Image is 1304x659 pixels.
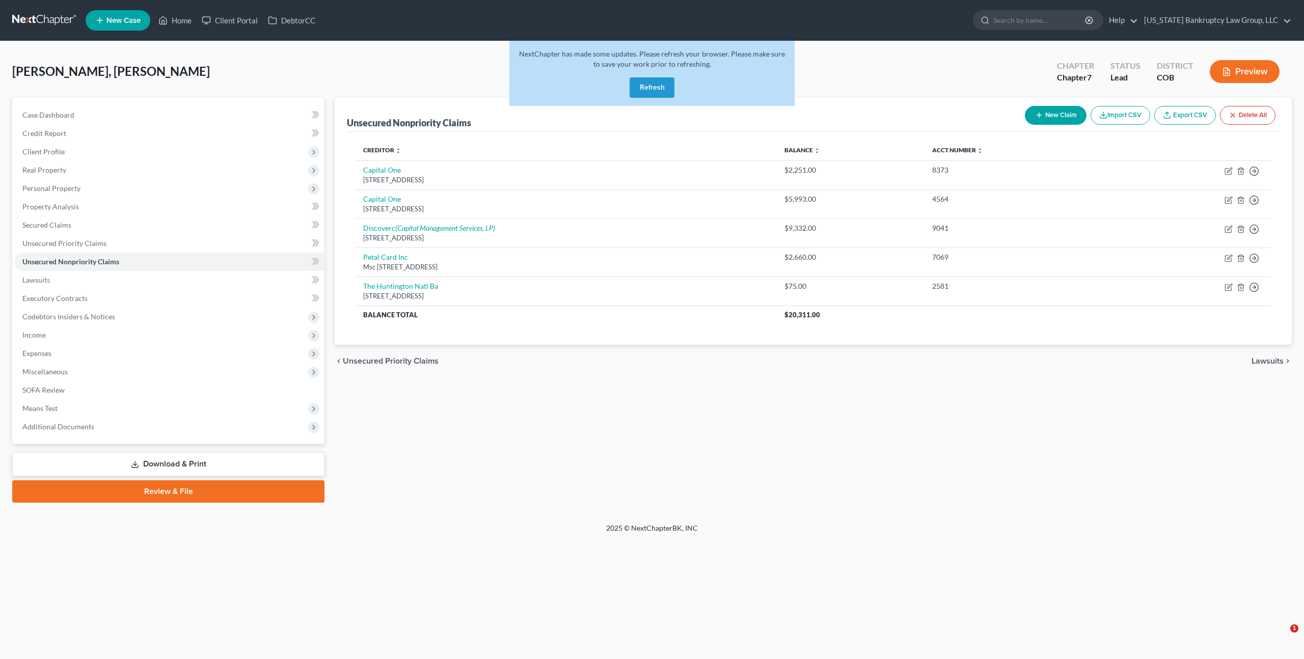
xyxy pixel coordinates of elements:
[1269,624,1294,649] iframe: Intercom live chat
[22,111,74,119] span: Case Dashboard
[784,252,916,262] div: $2,660.00
[993,11,1086,30] input: Search by name...
[22,184,80,193] span: Personal Property
[1110,72,1140,84] div: Lead
[363,282,438,290] a: The Huntington Natl Ba
[22,202,79,211] span: Property Analysis
[22,386,65,394] span: SOFA Review
[22,221,71,229] span: Secured Claims
[22,239,106,248] span: Unsecured Priority Claims
[1252,357,1284,365] span: Lawsuits
[14,198,324,216] a: Property Analysis
[14,216,324,234] a: Secured Claims
[363,204,768,214] div: [STREET_ADDRESS]
[197,11,263,30] a: Client Portal
[1057,72,1094,84] div: Chapter
[932,194,1107,204] div: 4564
[1091,106,1150,125] button: Import CSV
[630,77,674,98] button: Refresh
[1284,357,1292,365] i: chevron_right
[106,17,141,24] span: New Case
[22,349,51,358] span: Expenses
[784,281,916,291] div: $75.00
[977,148,983,154] i: unfold_more
[784,223,916,233] div: $9,332.00
[1220,106,1275,125] button: Delete All
[363,224,495,232] a: Discoverc(Capital Management Services, LP)
[363,175,768,185] div: [STREET_ADDRESS]
[932,146,983,154] a: Acct Number unfold_more
[22,367,68,376] span: Miscellaneous
[1110,60,1140,72] div: Status
[12,452,324,476] a: Download & Print
[784,311,820,319] span: $20,311.00
[14,381,324,399] a: SOFA Review
[1290,624,1298,633] span: 1
[335,357,343,365] i: chevron_left
[22,404,58,413] span: Means Test
[22,129,66,138] span: Credit Report
[22,276,50,284] span: Lawsuits
[363,253,408,261] a: Petal Card Inc
[363,146,401,154] a: Creditor unfold_more
[22,312,115,321] span: Codebtors Insiders & Notices
[362,523,942,541] div: 2025 © NextChapterBK, INC
[1157,72,1193,84] div: COB
[14,106,324,124] a: Case Dashboard
[22,294,88,303] span: Executory Contracts
[932,223,1107,233] div: 9041
[363,233,768,243] div: [STREET_ADDRESS]
[347,117,471,129] div: Unsecured Nonpriority Claims
[22,331,46,339] span: Income
[932,281,1107,291] div: 2581
[12,480,324,503] a: Review & File
[519,49,785,68] span: NextChapter has made some updates. Please refresh your browser. Please make sure to save your wor...
[12,64,210,78] span: [PERSON_NAME], [PERSON_NAME]
[153,11,197,30] a: Home
[363,166,401,174] a: Capital One
[784,194,916,204] div: $5,993.00
[263,11,320,30] a: DebtorCC
[1057,60,1094,72] div: Chapter
[22,147,65,156] span: Client Profile
[363,291,768,301] div: [STREET_ADDRESS]
[784,165,916,175] div: $2,251.00
[932,165,1107,175] div: 8373
[1104,11,1138,30] a: Help
[395,224,495,232] i: (Capital Management Services, LP)
[22,422,94,431] span: Additional Documents
[22,166,66,174] span: Real Property
[1157,60,1193,72] div: District
[22,257,119,266] span: Unsecured Nonpriority Claims
[1139,11,1291,30] a: [US_STATE] Bankruptcy Law Group, LLC
[1252,357,1292,365] button: Lawsuits chevron_right
[335,357,439,365] button: chevron_left Unsecured Priority Claims
[14,253,324,271] a: Unsecured Nonpriority Claims
[1087,72,1092,82] span: 7
[784,146,820,154] a: Balance unfold_more
[14,234,324,253] a: Unsecured Priority Claims
[14,271,324,289] a: Lawsuits
[343,357,439,365] span: Unsecured Priority Claims
[363,262,768,272] div: Msc [STREET_ADDRESS]
[1154,106,1216,125] a: Export CSV
[14,124,324,143] a: Credit Report
[932,252,1107,262] div: 7069
[814,148,820,154] i: unfold_more
[395,148,401,154] i: unfold_more
[14,289,324,308] a: Executory Contracts
[1210,60,1280,83] button: Preview
[355,306,776,324] th: Balance Total
[1025,106,1086,125] button: New Claim
[363,195,401,203] a: Capital One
